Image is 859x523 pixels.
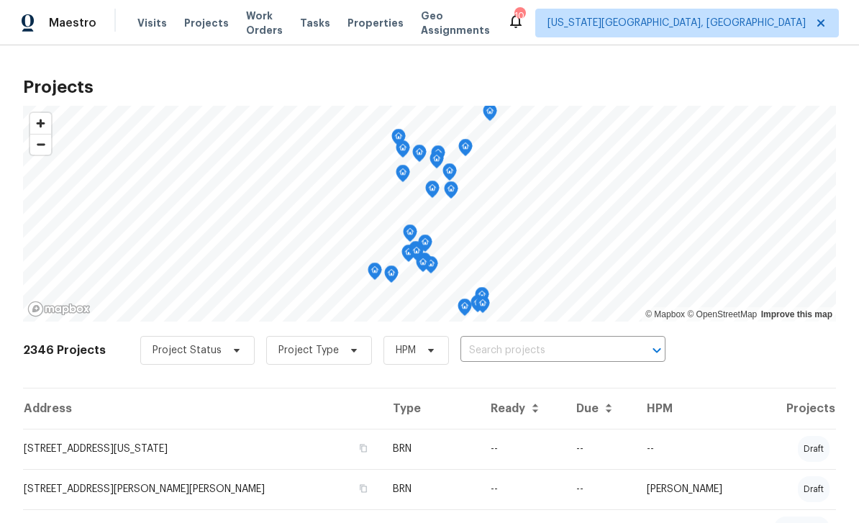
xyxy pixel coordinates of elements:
[483,104,497,126] div: Map marker
[565,388,635,429] th: Due
[381,388,480,429] th: Type
[418,235,432,257] div: Map marker
[23,469,381,509] td: [STREET_ADDRESS][PERSON_NAME][PERSON_NAME]
[23,429,381,469] td: [STREET_ADDRESS][US_STATE]
[479,469,564,509] td: --
[357,442,370,455] button: Copy Address
[381,469,480,509] td: BRN
[425,181,440,203] div: Map marker
[514,9,524,23] div: 10
[391,129,406,151] div: Map marker
[30,135,51,155] span: Zoom out
[647,340,667,360] button: Open
[458,299,472,321] div: Map marker
[431,145,445,168] div: Map marker
[475,287,489,309] div: Map marker
[403,224,417,247] div: Map marker
[396,165,410,187] div: Map marker
[635,388,750,429] th: HPM
[421,9,490,37] span: Geo Assignments
[381,429,480,469] td: BRN
[409,243,424,265] div: Map marker
[479,388,564,429] th: Ready
[424,256,438,278] div: Map marker
[30,113,51,134] button: Zoom in
[416,255,430,277] div: Map marker
[396,140,410,163] div: Map marker
[635,429,750,469] td: --
[23,343,106,358] h2: 2346 Projects
[347,16,404,30] span: Properties
[460,340,625,362] input: Search projects
[471,295,485,317] div: Map marker
[687,309,757,319] a: OpenStreetMap
[645,309,685,319] a: Mapbox
[476,296,490,318] div: Map marker
[429,151,444,173] div: Map marker
[547,16,806,30] span: [US_STATE][GEOGRAPHIC_DATA], [GEOGRAPHIC_DATA]
[479,429,564,469] td: --
[396,343,416,358] span: HPM
[565,469,635,509] td: Resale COE 2025-07-30T00:00:00.000Z
[137,16,167,30] span: Visits
[49,16,96,30] span: Maestro
[798,436,830,462] div: draft
[384,265,399,288] div: Map marker
[458,139,473,161] div: Map marker
[30,134,51,155] button: Zoom out
[27,301,91,317] a: Mapbox homepage
[442,163,457,186] div: Map marker
[153,343,222,358] span: Project Status
[761,309,832,319] a: Improve this map
[409,241,423,263] div: Map marker
[23,106,836,322] canvas: Map
[246,9,283,37] span: Work Orders
[798,476,830,502] div: draft
[23,388,381,429] th: Address
[565,429,635,469] td: --
[357,482,370,495] button: Copy Address
[635,469,750,509] td: [PERSON_NAME]
[184,16,229,30] span: Projects
[278,343,339,358] span: Project Type
[401,245,416,267] div: Map marker
[444,181,458,204] div: Map marker
[750,388,836,429] th: Projects
[368,263,382,285] div: Map marker
[412,145,427,167] div: Map marker
[23,80,836,94] h2: Projects
[300,18,330,28] span: Tasks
